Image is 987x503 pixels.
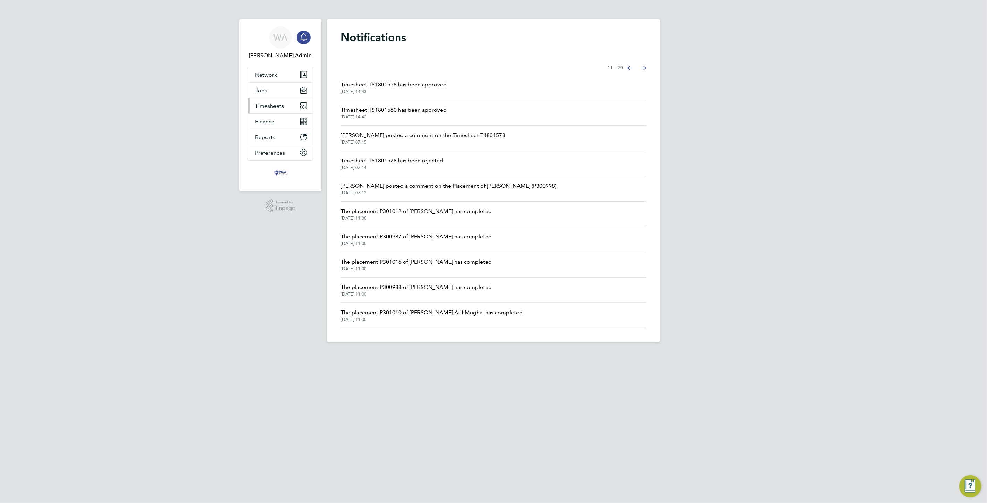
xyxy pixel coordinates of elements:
[341,131,505,139] span: [PERSON_NAME] posted a comment on the Timesheet T1801578
[341,156,443,165] span: Timesheet TS1801578 has been rejected
[272,168,289,179] img: wills-security-logo-retina.png
[607,61,646,75] nav: Select page of notifications list
[341,317,523,322] span: [DATE] 11:00
[266,199,295,213] a: Powered byEngage
[341,207,492,215] span: The placement P301012 of [PERSON_NAME] has completed
[255,103,284,109] span: Timesheets
[273,33,287,42] span: WA
[248,114,313,129] button: Finance
[341,131,505,145] a: [PERSON_NAME] posted a comment on the Timesheet T1801578[DATE] 07:15
[607,65,623,71] span: 11 - 20
[255,134,275,140] span: Reports
[341,80,447,94] a: Timesheet TS1801558 has been approved[DATE] 14:43
[341,308,523,317] span: The placement P301010 of [PERSON_NAME] Atif Mughal has completed
[276,205,295,211] span: Engage
[341,156,443,170] a: Timesheet TS1801578 has been rejected[DATE] 07:14
[255,87,267,94] span: Jobs
[248,67,313,82] button: Network
[248,145,313,160] button: Preferences
[341,80,447,89] span: Timesheet TS1801558 has been approved
[341,182,556,196] a: [PERSON_NAME] posted a comment on the Placement of [PERSON_NAME] (P300998)[DATE] 07:13
[341,190,556,196] span: [DATE] 07:13
[341,31,646,44] h1: Notifications
[248,168,313,179] a: Go to home page
[341,165,443,170] span: [DATE] 07:14
[255,118,275,125] span: Finance
[239,19,321,191] nav: Main navigation
[248,26,313,60] a: WA[PERSON_NAME] Admin
[341,258,492,266] span: The placement P301016 of [PERSON_NAME] has completed
[341,106,447,114] span: Timesheet TS1801560 has been approved
[341,215,492,221] span: [DATE] 11:00
[341,106,447,120] a: Timesheet TS1801560 has been approved[DATE] 14:42
[341,283,492,291] span: The placement P300988 of [PERSON_NAME] has completed
[341,291,492,297] span: [DATE] 11:00
[341,283,492,297] a: The placement P300988 of [PERSON_NAME] has completed[DATE] 11:00
[255,150,285,156] span: Preferences
[341,114,447,120] span: [DATE] 14:42
[248,129,313,145] button: Reports
[341,266,492,272] span: [DATE] 11:00
[341,89,447,94] span: [DATE] 14:43
[248,98,313,113] button: Timesheets
[341,241,492,246] span: [DATE] 11:00
[341,139,505,145] span: [DATE] 07:15
[276,199,295,205] span: Powered by
[341,232,492,241] span: The placement P300987 of [PERSON_NAME] has completed
[959,475,981,497] button: Engage Resource Center
[341,308,523,322] a: The placement P301010 of [PERSON_NAME] Atif Mughal has completed[DATE] 11:00
[341,207,492,221] a: The placement P301012 of [PERSON_NAME] has completed[DATE] 11:00
[255,71,277,78] span: Network
[248,83,313,98] button: Jobs
[341,182,556,190] span: [PERSON_NAME] posted a comment on the Placement of [PERSON_NAME] (P300998)
[248,51,313,60] span: Wills Admin
[341,258,492,272] a: The placement P301016 of [PERSON_NAME] has completed[DATE] 11:00
[341,232,492,246] a: The placement P300987 of [PERSON_NAME] has completed[DATE] 11:00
